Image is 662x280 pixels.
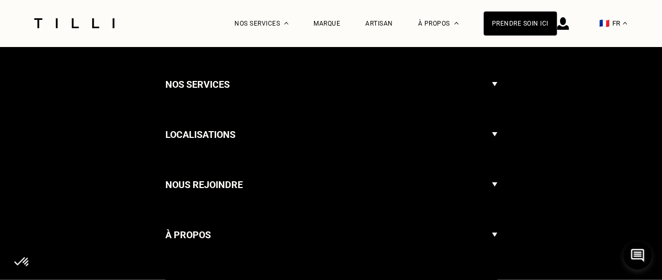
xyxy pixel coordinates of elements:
[165,177,243,193] h3: Nous rejoindre
[313,20,340,27] a: Marque
[492,67,497,102] img: Flèche menu déroulant
[165,227,211,243] h3: À propos
[284,22,288,25] img: Menu déroulant
[454,22,458,25] img: Menu déroulant à propos
[165,127,235,143] h3: Localisations
[165,77,230,92] h3: Nos services
[557,17,569,30] img: icône connexion
[623,22,627,25] img: menu déroulant
[599,18,610,28] span: 🇫🇷
[30,18,118,28] img: Logo du service de couturière Tilli
[492,218,497,252] img: Flèche menu déroulant
[492,168,497,202] img: Flèche menu déroulant
[492,118,497,152] img: Flèche menu déroulant
[484,11,557,36] a: Prendre soin ici
[365,20,393,27] a: Artisan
